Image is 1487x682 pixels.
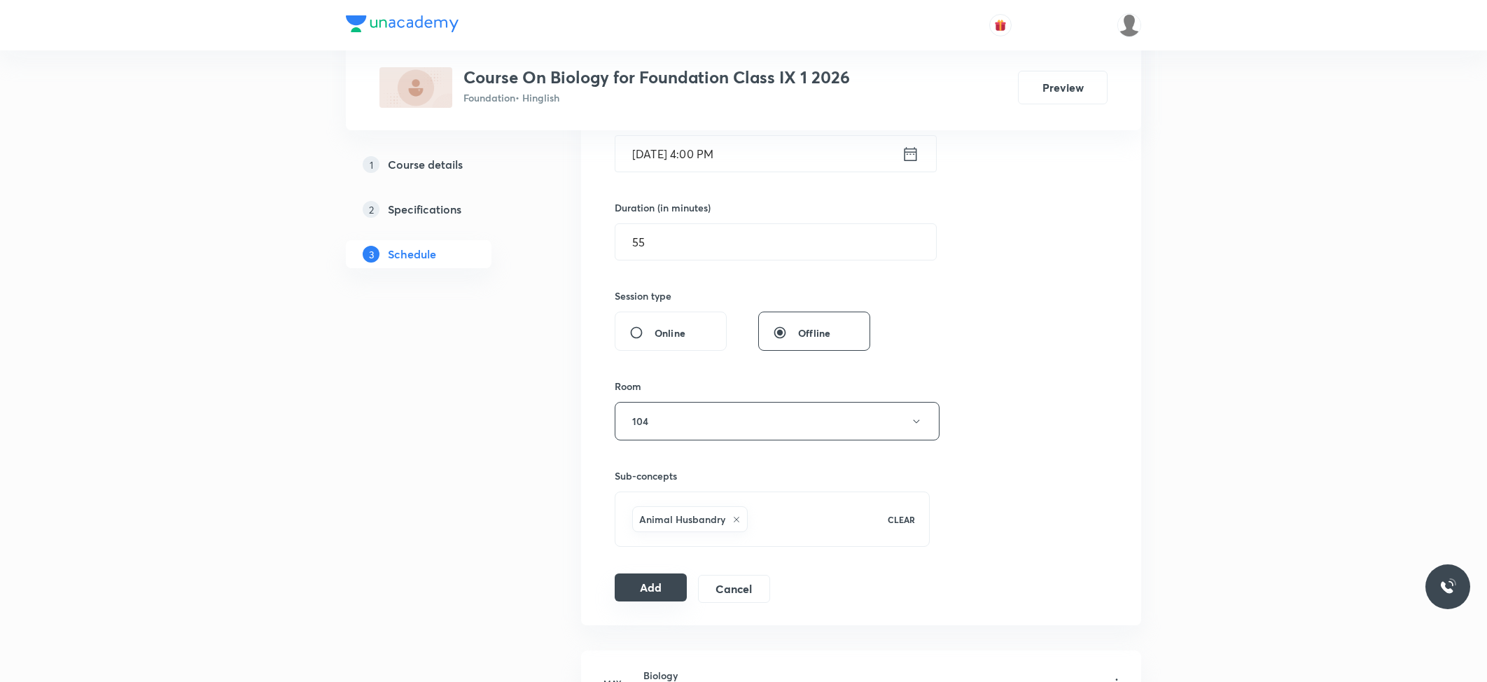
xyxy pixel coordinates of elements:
[615,468,930,483] h6: Sub-concepts
[615,288,671,303] h6: Session type
[1018,71,1108,104] button: Preview
[639,512,725,527] h6: Animal Husbandry
[388,201,461,218] h5: Specifications
[1439,578,1456,595] img: ttu
[989,14,1012,36] button: avatar
[615,200,711,215] h6: Duration (in minutes)
[798,326,830,340] span: Offline
[698,575,770,603] button: Cancel
[463,90,850,105] p: Foundation • Hinglish
[615,224,936,260] input: 55
[346,151,536,179] a: 1Course details
[615,573,687,601] button: Add
[363,156,379,173] p: 1
[615,402,940,440] button: 104
[888,513,915,526] p: CLEAR
[615,379,641,394] h6: Room
[1117,13,1141,37] img: Divya tyagi
[379,67,452,108] img: 3C250FAC-BACB-48F3-8B48-6152D4AA3659_plus.png
[363,201,379,218] p: 2
[463,67,850,88] h3: Course On Biology for Foundation Class IX 1 2026
[994,19,1007,32] img: avatar
[346,15,459,32] img: Company Logo
[388,156,463,173] h5: Course details
[346,15,459,36] a: Company Logo
[655,326,685,340] span: Online
[363,246,379,263] p: 3
[388,246,436,263] h5: Schedule
[346,195,536,223] a: 2Specifications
